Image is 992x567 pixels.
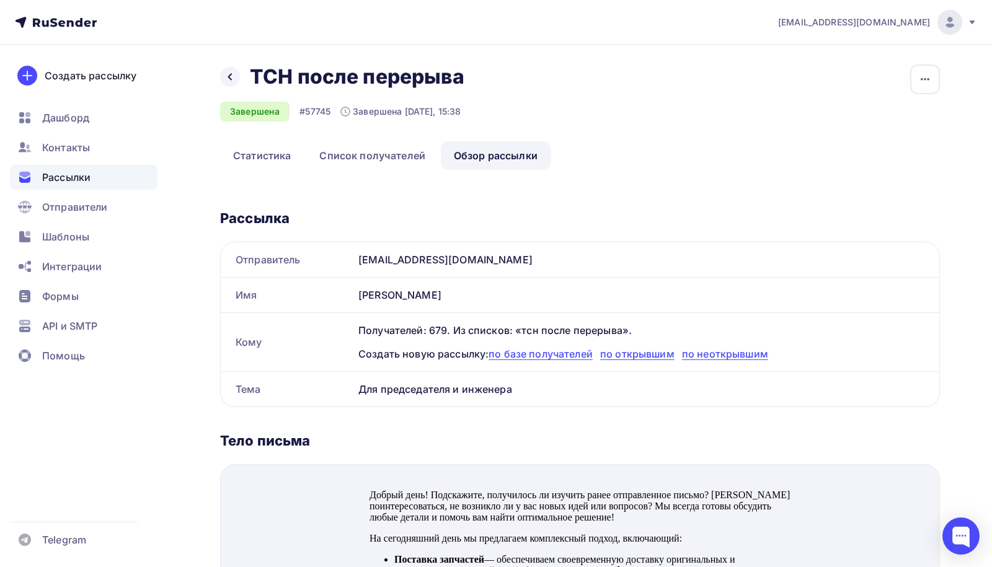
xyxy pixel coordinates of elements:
strong: Модернизация и продление срока службы [30,208,218,219]
span: Интеграции [42,259,102,274]
strong: Диагностика неисправностей [30,175,162,185]
div: [PERSON_NAME] [353,278,939,312]
span: Контакты [42,140,90,155]
li: — внедряем современные решения для модернизации оборудования, что позволяет повысить надежность, ... [30,208,426,242]
span: Помощь [42,348,85,363]
li: — обеспечиваем своевременную доставку оригинальных и совместимых запчастей для лифтов, помогаем в... [30,74,426,97]
span: Формы [42,289,79,304]
strong: Наладка и настройка [30,141,126,152]
a: Рассылки [10,165,157,190]
div: Создать рассылку [45,68,136,83]
li: — проводим настройку систем для повышения плавности хода, оптимизации работы приводов дверей, уск... [30,141,426,175]
div: [EMAIL_ADDRESS][DOMAIN_NAME] [353,242,939,277]
div: #57745 [299,105,330,118]
p: Добрый день! Подскажите, получилось ли изучить ранее отправленное письмо? [PERSON_NAME] поинтерес... [5,10,426,43]
span: Рассылки [42,170,91,185]
p: На сегодняшний день мы предлагаем комплексный подход, включающий: [5,53,426,64]
span: по базе получателей [489,348,593,360]
span: по неоткрывшим [682,348,768,360]
div: Кому [221,313,353,371]
a: Контакты [10,135,157,160]
img: Логотип [5,428,98,446]
a: Шаблоны [10,224,157,249]
div: Отправитель [221,242,353,277]
div: Для председателя и инженера [353,372,939,407]
div: Имя [221,278,353,312]
p: Если направите паспорта лифтов и их характеристики (возможно в виде таблицы в Excel), я с радость... [5,285,426,330]
a: Формы [10,284,157,309]
a: Дашборд [10,105,157,130]
span: Отправители [42,200,108,214]
a: Список получателей [306,141,438,170]
a: [DOMAIN_NAME] [48,404,130,415]
p: Ведущий менеджер, технический консультант [PERSON_NAME] [5,428,426,485]
span: API и SMTP [42,319,97,333]
span: [EMAIL_ADDRESS][DOMAIN_NAME] [778,16,930,29]
span: по открывшим [600,348,675,360]
strong: Текущий и капитальный ремонт [30,97,178,107]
span: Шаблоны [42,229,89,244]
p: Наш сайт: [5,404,426,415]
div: Создать новую рассылку: [358,346,924,361]
div: Тема [221,372,353,407]
a: [EMAIL_ADDRESS][DOMAIN_NAME] [778,10,977,35]
li: — проводим профилактическое обслуживание и ремонт, включая замену шкивов, ремонт электрооборудова... [30,97,426,141]
span: Дашборд [42,110,89,125]
a: Обзор рассылки [441,141,551,170]
p: Предлагаю назначить встречу или созвониться в удобное для вас время. Уверен, что совместными усил... [5,340,426,373]
a: Статистика [220,141,304,170]
h2: ТСН после перерыва [250,64,465,89]
li: — проводим профессиональный аудит систем лифтов, выявляем потенциальные риски и рекомендуем меры ... [30,242,426,275]
strong: Поставка запчастей [30,74,120,85]
div: Завершена [220,102,290,121]
a: Отправители [10,195,157,219]
div: Тело письма [220,432,940,449]
strong: Аудит и диагностика [30,242,123,252]
div: Завершена [DATE], 15:38 [340,105,461,118]
div: Получателей: 679. Из списков: «тсн после перерыва». [358,323,924,338]
span: Telegram [42,532,86,547]
div: Рассылка [220,209,940,227]
p: Буду очень ждать обратного ответа! [5,383,426,394]
li: — проводим комплексную диагностику систем лифта для выявления причин сбоев и неисправностей, что ... [30,175,426,208]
